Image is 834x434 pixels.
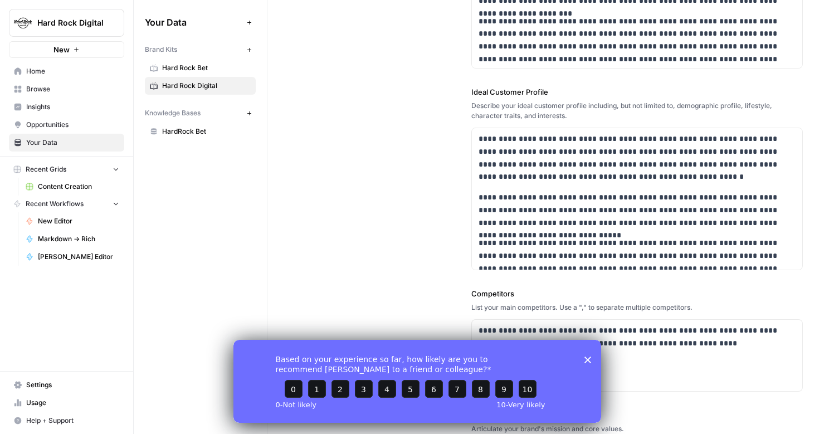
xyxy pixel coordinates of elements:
label: Competitors [471,288,803,299]
a: HardRock Bet [145,123,256,140]
a: Your Data [9,134,124,152]
label: Brand Point Of View [471,409,803,421]
button: Workspace: Hard Rock Digital [9,9,124,37]
span: Settings [26,380,119,390]
iframe: Survey from AirOps [233,340,601,423]
button: Recent Grids [9,161,124,178]
a: Usage [9,394,124,412]
span: Your Data [26,138,119,148]
span: New Editor [38,216,119,226]
span: Hard Rock Digital [37,17,105,28]
a: Content Creation [21,178,124,196]
span: Recent Grids [26,164,66,174]
a: Hard Rock Bet [145,59,256,77]
span: [PERSON_NAME] Editor [38,252,119,262]
img: Hard Rock Digital Logo [13,13,33,33]
span: Markdown -> Rich [38,234,119,244]
a: Markdown -> Rich [21,230,124,248]
a: Home [9,62,124,80]
span: Your Data [145,16,242,29]
a: Hard Rock Digital [145,77,256,95]
a: Opportunities [9,116,124,134]
a: Browse [9,80,124,98]
span: Insights [26,102,119,112]
span: Browse [26,84,119,94]
span: Recent Workflows [26,199,84,209]
span: HardRock Bet [162,126,251,136]
button: New [9,41,124,58]
span: Help + Support [26,416,119,426]
a: Insights [9,98,124,116]
span: New [53,44,70,55]
a: New Editor [21,212,124,230]
span: Usage [26,398,119,408]
button: Recent Workflows [9,196,124,212]
span: Hard Rock Digital [162,81,251,91]
span: Brand Kits [145,45,177,55]
div: Describe your ideal customer profile including, but not limited to, demographic profile, lifestyl... [471,101,803,121]
span: Hard Rock Bet [162,63,251,73]
span: Home [26,66,119,76]
a: Settings [9,376,124,394]
label: Ideal Customer Profile [471,86,803,97]
span: Knowledge Bases [145,108,201,118]
div: Articulate your brand's mission and core values. [471,424,803,434]
a: [PERSON_NAME] Editor [21,248,124,266]
div: List your main competitors. Use a "," to separate multiple competitors. [471,303,803,313]
span: Opportunities [26,120,119,130]
button: Help + Support [9,412,124,430]
span: Content Creation [38,182,119,192]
